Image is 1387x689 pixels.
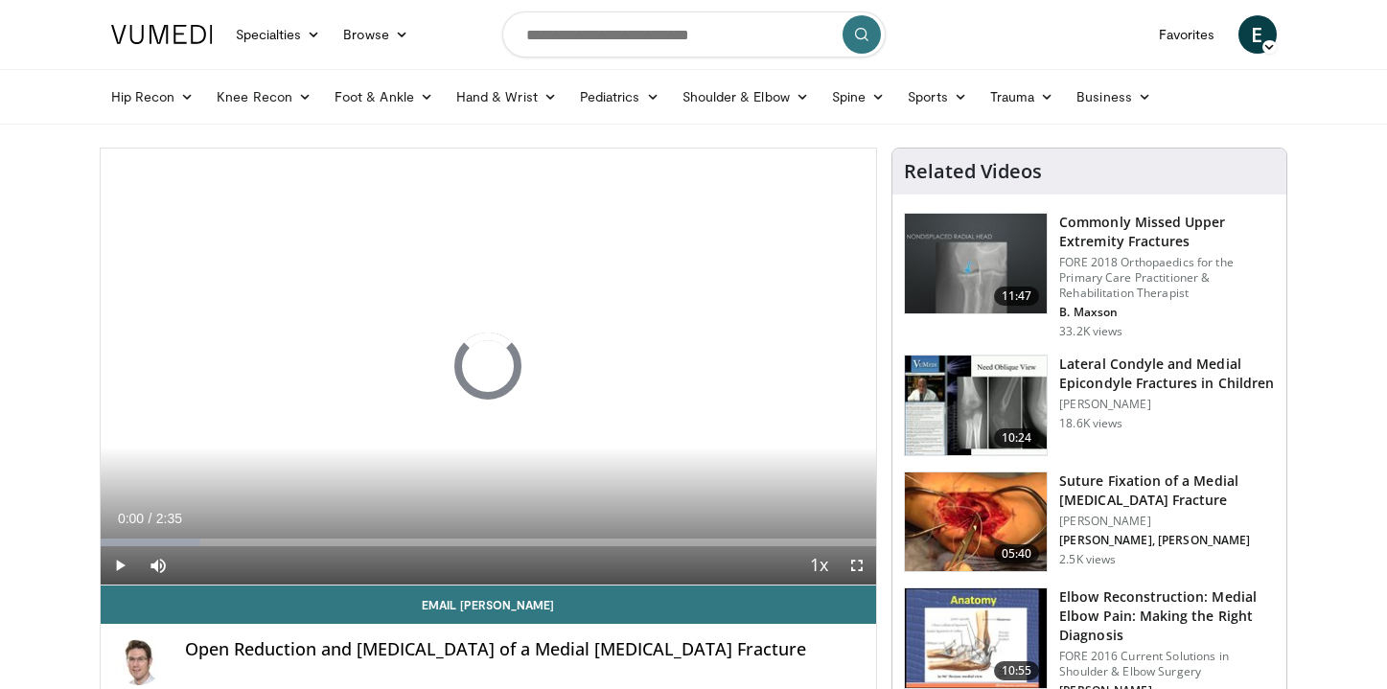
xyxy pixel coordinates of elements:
video-js: Video Player [101,149,877,586]
span: 0:00 [118,511,144,526]
a: Trauma [979,78,1066,116]
h3: Suture Fixation of a Medial [MEDICAL_DATA] Fracture [1059,471,1275,510]
p: FORE 2018 Orthopaedics for the Primary Care Practitioner & Rehabilitation Therapist [1059,255,1275,301]
p: [PERSON_NAME] [1059,514,1275,529]
h3: Lateral Condyle and Medial Epicondyle Fractures in Children [1059,355,1275,393]
a: Foot & Ankle [323,78,445,116]
a: Spine [821,78,896,116]
p: 18.6K views [1059,416,1122,431]
button: Mute [139,546,177,585]
img: Avatar [116,639,162,685]
a: Specialties [224,15,333,54]
a: E [1238,15,1277,54]
a: Shoulder & Elbow [671,78,821,116]
a: Sports [896,78,979,116]
p: B. Maxson [1059,305,1275,320]
a: Knee Recon [205,78,323,116]
span: 2:35 [156,511,182,526]
h3: Elbow Reconstruction: Medial Elbow Pain: Making the Right Diagnosis [1059,587,1275,645]
a: Favorites [1147,15,1227,54]
a: Email [PERSON_NAME] [101,586,877,624]
img: b2c65235-e098-4cd2-ab0f-914df5e3e270.150x105_q85_crop-smart_upscale.jpg [905,214,1047,313]
h4: Open Reduction and [MEDICAL_DATA] of a Medial [MEDICAL_DATA] Fracture [185,639,862,660]
p: 2.5K views [1059,552,1116,567]
a: 10:24 Lateral Condyle and Medial Epicondyle Fractures in Children [PERSON_NAME] 18.6K views [904,355,1275,456]
p: FORE 2016 Current Solutions in Shoulder & Elbow Surgery [1059,649,1275,679]
h3: Commonly Missed Upper Extremity Fractures [1059,213,1275,251]
a: Pediatrics [568,78,671,116]
img: 270001_0000_1.png.150x105_q85_crop-smart_upscale.jpg [905,356,1047,455]
button: Playback Rate [799,546,838,585]
img: 66ba8aa4-6a6b-4ee8-bf9d-5265c1bc7379.150x105_q85_crop-smart_upscale.jpg [905,472,1047,572]
img: VuMedi Logo [111,25,213,44]
a: Hand & Wrist [445,78,568,116]
div: Progress Bar [101,539,877,546]
span: 05:40 [994,544,1040,563]
button: Play [101,546,139,585]
span: 10:55 [994,661,1040,680]
img: 36803670-8fbd-47ae-96f4-ac19e5fa6228.150x105_q85_crop-smart_upscale.jpg [905,588,1047,688]
p: 33.2K views [1059,324,1122,339]
button: Fullscreen [838,546,876,585]
a: Hip Recon [100,78,206,116]
a: 11:47 Commonly Missed Upper Extremity Fractures FORE 2018 Orthopaedics for the Primary Care Pract... [904,213,1275,339]
p: [PERSON_NAME], [PERSON_NAME] [1059,533,1275,548]
p: [PERSON_NAME] [1059,397,1275,412]
span: / [149,511,152,526]
span: 10:24 [994,428,1040,448]
h4: Related Videos [904,160,1042,183]
span: 11:47 [994,287,1040,306]
input: Search topics, interventions [502,11,886,57]
a: 05:40 Suture Fixation of a Medial [MEDICAL_DATA] Fracture [PERSON_NAME] [PERSON_NAME], [PERSON_NA... [904,471,1275,573]
a: Browse [332,15,420,54]
a: Business [1065,78,1163,116]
